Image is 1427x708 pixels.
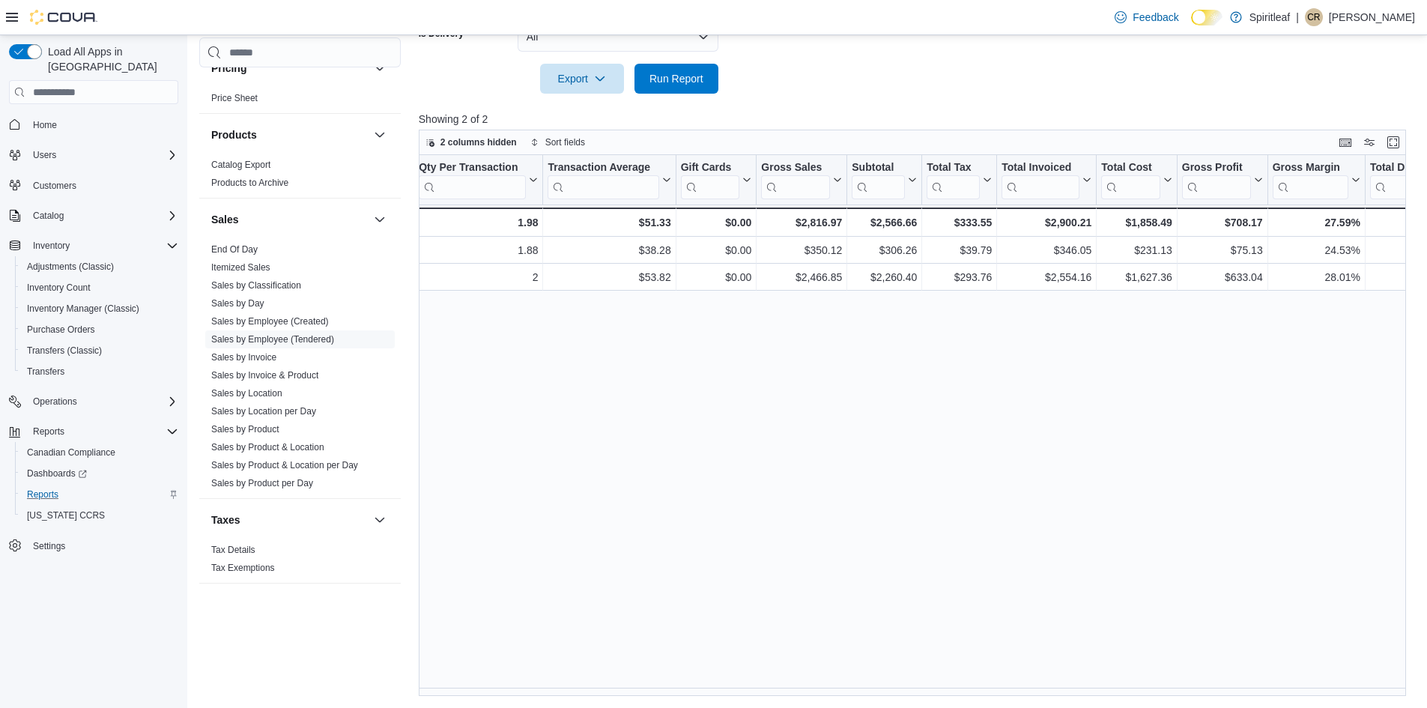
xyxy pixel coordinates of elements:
button: Canadian Compliance [15,442,184,463]
div: 1.98 [419,214,538,232]
a: Inventory Manager (Classic) [21,300,145,318]
span: Operations [27,393,178,411]
span: Catalog Export [211,159,270,171]
div: $1,858.49 [1101,214,1172,232]
span: Inventory [33,240,70,252]
span: Users [27,146,178,164]
span: Sales by Classification [211,279,301,291]
a: Transfers [21,363,70,381]
span: Feedback [1133,10,1178,25]
a: Price Sheet [211,93,258,103]
a: Sales by Product & Location [211,442,324,453]
div: $2,900.21 [1002,214,1091,232]
a: Tax Exemptions [211,563,275,573]
a: Dashboards [15,463,184,484]
nav: Complex example [9,107,178,596]
span: Operations [33,396,77,408]
span: Transfers [27,366,64,378]
button: Pricing [211,61,368,76]
p: Showing 2 of 2 [419,112,1417,127]
a: Sales by Classification [211,280,301,291]
span: Customers [33,180,76,192]
a: Sales by Day [211,298,264,309]
button: Sales [211,212,368,227]
span: Washington CCRS [21,506,178,524]
div: $51.33 [548,214,670,232]
span: Sales by Location [211,387,282,399]
button: Customers [3,175,184,196]
span: Export [549,64,615,94]
span: Sales by Location per Day [211,405,316,417]
button: Taxes [371,511,389,529]
span: Canadian Compliance [27,447,115,459]
div: $0.00 [680,214,751,232]
span: Inventory Count [21,279,178,297]
span: Canadian Compliance [21,444,178,462]
h3: Products [211,127,257,142]
button: Inventory Count [15,277,184,298]
button: Adjustments (Classic) [15,256,184,277]
a: Sales by Employee (Created) [211,316,329,327]
button: All [518,22,718,52]
a: Canadian Compliance [21,444,121,462]
button: Sales [371,211,389,229]
span: Reports [27,423,178,441]
a: Sales by Location per Day [211,406,316,417]
a: [US_STATE] CCRS [21,506,111,524]
button: Users [3,145,184,166]
a: Sales by Product & Location per Day [211,460,358,471]
span: CR [1307,8,1320,26]
button: 2 columns hidden [419,133,523,151]
button: Pricing [371,59,389,77]
div: Pricing [199,89,401,113]
button: Enter fullscreen [1384,133,1402,151]
a: Sales by Location [211,388,282,399]
a: End Of Day [211,244,258,255]
span: Transfers (Classic) [21,342,178,360]
button: Inventory [3,235,184,256]
p: Spiritleaf [1249,8,1290,26]
span: Reports [33,426,64,438]
span: Products to Archive [211,177,288,189]
span: Inventory [27,237,178,255]
button: Inventory Manager (Classic) [15,298,184,319]
a: Inventory Count [21,279,97,297]
span: Dark Mode [1191,25,1192,26]
button: Sort fields [524,133,591,151]
button: Settings [3,535,184,557]
span: Customers [27,176,178,195]
span: Sales by Product & Location [211,441,324,453]
span: Reports [21,485,178,503]
button: Inventory [27,237,76,255]
span: Transfers [21,363,178,381]
span: Adjustments (Classic) [21,258,178,276]
h3: Sales [211,212,239,227]
h3: Taxes [211,512,240,527]
span: Settings [33,540,65,552]
div: Cory R [1305,8,1323,26]
span: Sales by Employee (Created) [211,315,329,327]
button: Taxes [211,512,368,527]
span: Sales by Invoice [211,351,276,363]
a: Adjustments (Classic) [21,258,120,276]
button: Transfers [15,361,184,382]
span: Sales by Invoice & Product [211,369,318,381]
span: Sales by Product per Day [211,477,313,489]
span: Dashboards [27,468,87,479]
span: Users [33,149,56,161]
button: Display options [1360,133,1378,151]
button: Reports [27,423,70,441]
span: Sort fields [545,136,585,148]
a: Itemized Sales [211,262,270,273]
a: Settings [27,537,71,555]
a: Products to Archive [211,178,288,188]
a: Sales by Invoice [211,352,276,363]
p: [PERSON_NAME] [1329,8,1415,26]
span: Sales by Product [211,423,279,435]
div: $708.17 [1182,214,1263,232]
span: [US_STATE] CCRS [27,509,105,521]
div: 27.59% [1272,214,1360,232]
span: Home [27,115,178,133]
div: $2,566.66 [852,214,917,232]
